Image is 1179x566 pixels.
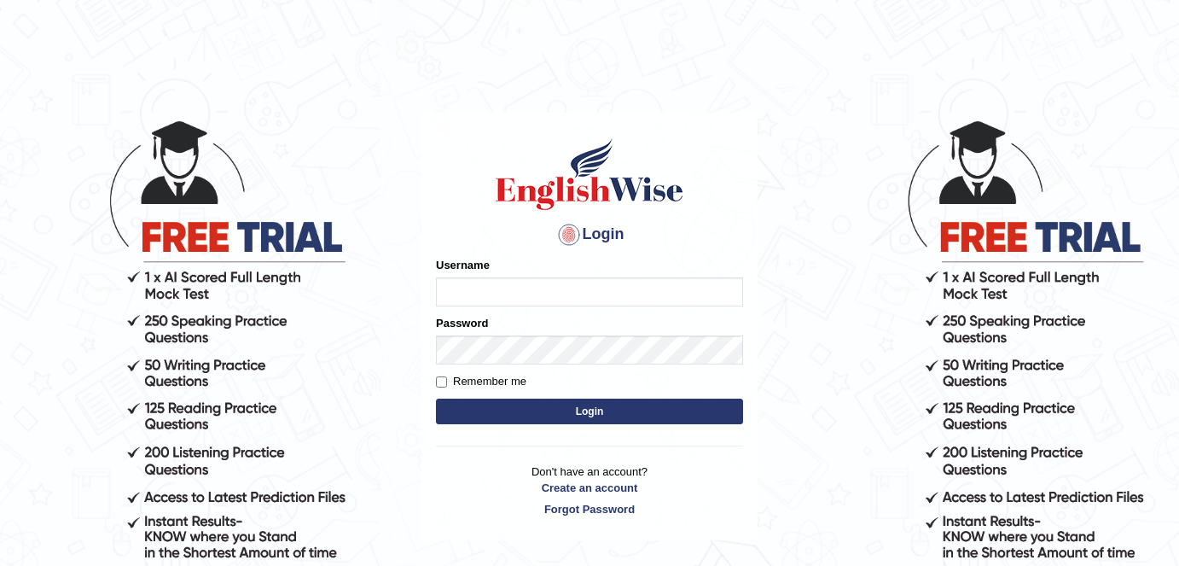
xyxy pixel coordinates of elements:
button: Login [436,399,743,424]
label: Username [436,257,490,273]
input: Remember me [436,376,447,388]
h4: Login [436,221,743,248]
p: Don't have an account? [436,464,743,516]
a: Create an account [436,480,743,496]
a: Forgot Password [436,501,743,517]
label: Remember me [436,373,526,390]
label: Password [436,315,488,331]
img: Logo of English Wise sign in for intelligent practice with AI [492,136,687,213]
